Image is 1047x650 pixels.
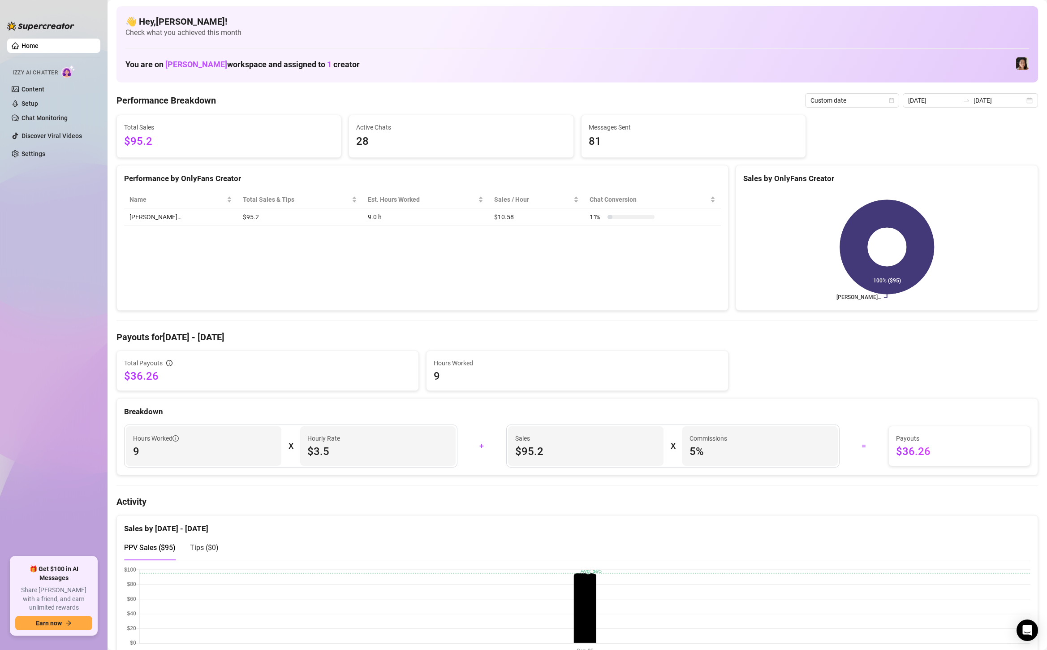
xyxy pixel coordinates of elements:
[22,114,68,121] a: Chat Monitoring
[307,444,448,459] span: $3.5
[368,195,476,204] div: Est. Hours Worked
[589,133,798,150] span: 81
[356,133,566,150] span: 28
[515,444,656,459] span: $95.2
[836,294,881,300] text: [PERSON_NAME]…
[494,195,572,204] span: Sales / Hour
[172,435,179,442] span: info-circle
[889,98,894,103] span: calendar
[434,358,721,368] span: Hours Worked
[165,60,227,69] span: [PERSON_NAME]
[124,543,176,552] span: PPV Sales ( $95 )
[1017,620,1038,641] div: Open Intercom Messenger
[61,65,75,78] img: AI Chatter
[434,369,721,383] span: 9
[590,212,604,222] span: 11 %
[125,15,1029,28] h4: 👋 Hey, [PERSON_NAME] !
[116,331,1038,343] h4: Payouts for [DATE] - [DATE]
[15,565,92,582] span: 🎁 Get $100 in AI Messages
[124,369,411,383] span: $36.26
[327,60,332,69] span: 1
[22,150,45,157] a: Settings
[124,133,334,150] span: $95.2
[129,195,225,204] span: Name
[963,97,970,104] span: to
[15,616,92,630] button: Earn nowarrow-right
[125,60,360,69] h1: You are on workspace and assigned to creator
[689,444,831,459] span: 5 %
[689,433,727,443] article: Commissions
[7,22,74,30] img: logo-BBDzfeDw.svg
[36,620,62,627] span: Earn now
[22,132,82,139] a: Discover Viral Videos
[237,208,363,226] td: $95.2
[124,122,334,132] span: Total Sales
[166,360,172,366] span: info-circle
[15,586,92,612] span: Share [PERSON_NAME] with a friend, and earn unlimited rewards
[124,191,237,208] th: Name
[124,358,163,368] span: Total Payouts
[1016,57,1029,70] img: Luna
[124,516,1030,535] div: Sales by [DATE] - [DATE]
[515,433,656,443] span: Sales
[463,439,501,453] div: +
[590,195,708,204] span: Chat Conversion
[489,208,584,226] td: $10.58
[243,195,350,204] span: Total Sales & Tips
[289,439,293,453] div: X
[362,208,489,226] td: 9.0 h
[974,95,1025,105] input: End date
[584,191,721,208] th: Chat Conversion
[489,191,584,208] th: Sales / Hour
[22,86,44,93] a: Content
[589,122,798,132] span: Messages Sent
[307,433,340,443] article: Hourly Rate
[133,444,274,459] span: 9
[22,100,38,107] a: Setup
[356,122,566,132] span: Active Chats
[810,94,894,107] span: Custom date
[116,94,216,107] h4: Performance Breakdown
[22,42,39,49] a: Home
[896,444,1023,459] span: $36.26
[237,191,363,208] th: Total Sales & Tips
[13,69,58,77] span: Izzy AI Chatter
[124,208,237,226] td: [PERSON_NAME]…
[908,95,959,105] input: Start date
[963,97,970,104] span: swap-right
[125,28,1029,38] span: Check what you achieved this month
[124,406,1030,418] div: Breakdown
[845,439,883,453] div: =
[671,439,675,453] div: X
[190,543,219,552] span: Tips ( $0 )
[743,173,1030,185] div: Sales by OnlyFans Creator
[124,173,721,185] div: Performance by OnlyFans Creator
[896,433,1023,443] span: Payouts
[133,433,179,443] span: Hours Worked
[116,495,1038,508] h4: Activity
[65,620,72,626] span: arrow-right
